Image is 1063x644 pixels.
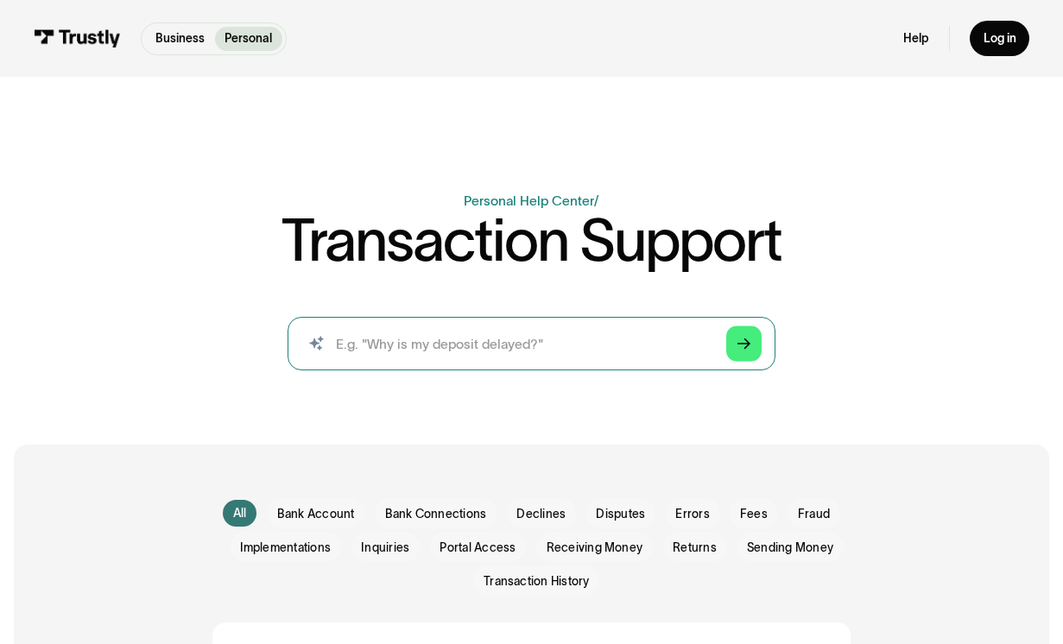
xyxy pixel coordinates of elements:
a: Personal Help Center [464,193,594,208]
h1: Transaction Support [282,211,781,269]
span: Disputes [596,506,645,522]
span: Declines [516,506,566,522]
a: Help [903,31,928,47]
div: Log in [984,31,1016,47]
form: Email Form [212,498,851,596]
span: Fees [740,506,768,522]
input: search [288,317,775,370]
span: Errors [675,506,709,522]
div: / [594,193,598,208]
span: Sending Money [747,540,833,556]
a: Log in [970,21,1029,56]
span: Receiving Money [547,540,643,556]
p: Business [155,30,205,47]
span: Returns [673,540,717,556]
span: Portal Access [440,540,516,556]
span: Fraud [798,506,830,522]
a: Personal [215,27,282,51]
span: Implementations [240,540,332,556]
span: Bank Account [277,506,355,522]
a: Business [145,27,214,51]
div: All [233,505,247,521]
a: All [223,500,256,527]
span: Inquiries [361,540,409,556]
img: Trustly Logo [34,29,121,47]
span: Transaction History [484,573,590,590]
form: Search [288,317,775,370]
span: Bank Connections [385,506,487,522]
p: Personal [225,30,272,47]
